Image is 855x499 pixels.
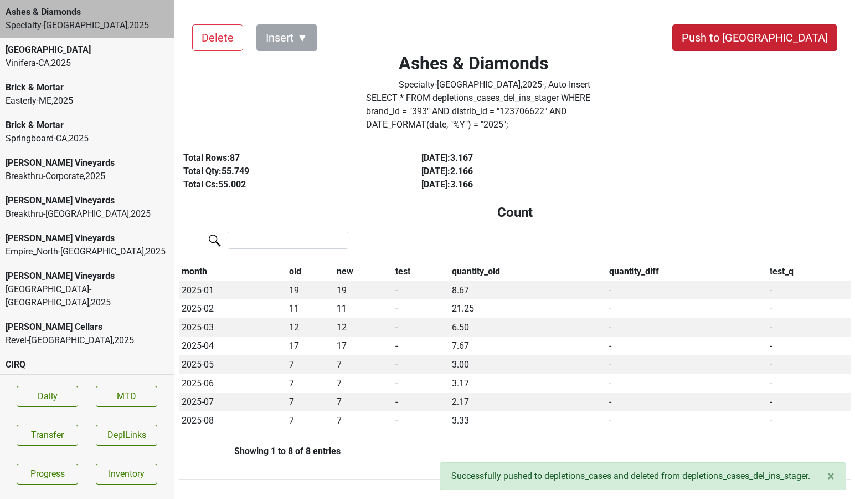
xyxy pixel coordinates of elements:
div: [GEOGRAPHIC_DATA]-[GEOGRAPHIC_DATA] , 2025 [6,283,168,309]
td: 3.00 [450,355,606,374]
td: 7 [286,393,334,411]
td: 2025-06 [179,374,286,393]
td: - [393,393,450,411]
td: 2025-07 [179,393,286,411]
td: - [767,393,851,411]
td: - [606,374,768,393]
td: 17 [334,337,393,356]
div: Empire_North-[GEOGRAPHIC_DATA] , 2025 [6,245,168,258]
td: 7 [334,411,393,430]
div: Showing 1 to 8 of 8 entries [179,446,341,456]
div: [PERSON_NAME] Vineyards [6,232,168,245]
th: quantity_old: activate to sort column ascending [450,262,606,281]
td: 11 [286,299,334,318]
div: [GEOGRAPHIC_DATA] [6,43,168,57]
div: [PERSON_NAME] Vineyards [6,156,168,170]
td: 19 [286,281,334,300]
div: Total Rows: 87 [183,151,396,165]
button: Insert ▼ [256,24,317,51]
td: 6.50 [450,318,606,337]
td: 2025-02 [179,299,286,318]
td: 11 [334,299,393,318]
button: DeplLinks [96,425,157,446]
td: - [606,299,768,318]
td: - [393,374,450,393]
td: - [606,355,768,374]
td: - [767,299,851,318]
a: MTD [96,386,157,407]
td: - [606,411,768,430]
td: 7.67 [450,337,606,356]
label: Click to copy query [366,91,623,131]
td: - [393,355,450,374]
a: Daily [17,386,78,407]
td: 7 [286,411,334,430]
h4: Count [188,205,842,221]
td: 2025-05 [179,355,286,374]
div: [DATE] : 3.166 [421,178,634,191]
td: - [767,318,851,337]
div: [PERSON_NAME] Vineyards [6,194,168,207]
div: Specialty-[GEOGRAPHIC_DATA] , 2025 - , Auto Insert [399,78,590,91]
div: [PERSON_NAME] Cellars [6,320,168,334]
div: Mosaic-[GEOGRAPHIC_DATA] , 2025 [6,371,168,385]
th: quantity_diff: activate to sort column ascending [606,262,768,281]
span: × [827,469,835,484]
td: 12 [286,318,334,337]
div: Specialty-[GEOGRAPHIC_DATA] , 2025 [6,19,168,32]
td: - [606,337,768,356]
div: Easterly-ME , 2025 [6,94,168,108]
td: - [767,337,851,356]
td: - [393,299,450,318]
th: test_q: activate to sort column ascending [767,262,851,281]
td: - [767,411,851,430]
td: 3.17 [450,374,606,393]
td: - [767,374,851,393]
h2: Ashes & Diamonds [399,53,590,74]
th: old: activate to sort column ascending [286,262,334,281]
div: [DATE] : 3.167 [421,151,634,165]
td: 2025-08 [179,411,286,430]
button: Delete [192,24,243,51]
td: 2025-03 [179,318,286,337]
td: - [606,281,768,300]
div: Ashes & Diamonds [6,6,168,19]
button: Push to [GEOGRAPHIC_DATA] [672,24,837,51]
td: - [767,355,851,374]
td: 21.25 [450,299,606,318]
td: 19 [334,281,393,300]
div: [DATE] : 2.166 [421,165,634,178]
td: 2.17 [450,393,606,411]
td: 7 [334,393,393,411]
div: Brick & Mortar [6,81,168,94]
div: Breakthru-[GEOGRAPHIC_DATA] , 2025 [6,207,168,221]
td: 8.67 [450,281,606,300]
td: - [606,393,768,411]
div: Successfully pushed to depletions_cases and deleted from depletions_cases_del_ins_stager. [440,462,846,490]
a: Progress [17,464,78,485]
td: 7 [334,355,393,374]
div: Total Cs: 55.002 [183,178,396,191]
td: - [393,318,450,337]
td: 2025-04 [179,337,286,356]
td: - [767,281,851,300]
th: new: activate to sort column ascending [334,262,393,281]
div: Breakthru-Corporate , 2025 [6,170,168,183]
div: Total Qty: 55.749 [183,165,396,178]
a: Inventory [96,464,157,485]
div: Brick & Mortar [6,119,168,132]
td: 7 [286,374,334,393]
td: - [393,281,450,300]
td: 3.33 [450,411,606,430]
td: 7 [286,355,334,374]
div: Revel-[GEOGRAPHIC_DATA] , 2025 [6,334,168,347]
td: 2025-01 [179,281,286,300]
td: - [606,318,768,337]
td: - [393,411,450,430]
div: Springboard-CA , 2025 [6,132,168,145]
th: month: activate to sort column descending [179,262,286,281]
div: CIRQ [6,358,168,371]
td: 17 [286,337,334,356]
div: [PERSON_NAME] Vineyards [6,269,168,283]
td: - [393,337,450,356]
